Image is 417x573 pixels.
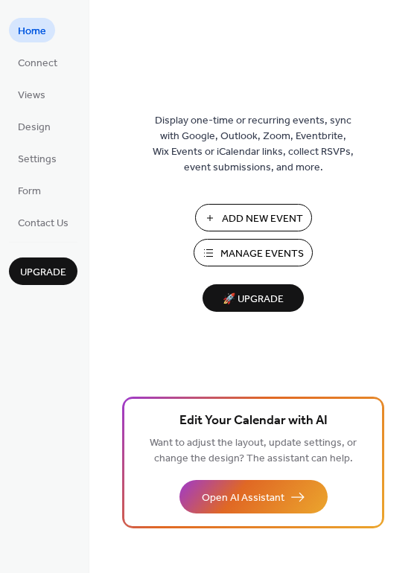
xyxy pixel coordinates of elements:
[18,88,45,103] span: Views
[9,210,77,234] a: Contact Us
[18,184,41,199] span: Form
[150,433,357,469] span: Want to adjust the layout, update settings, or change the design? The assistant can help.
[179,411,328,432] span: Edit Your Calendar with AI
[20,265,66,281] span: Upgrade
[9,82,54,106] a: Views
[9,178,50,202] a: Form
[18,24,46,39] span: Home
[9,146,66,170] a: Settings
[203,284,304,312] button: 🚀 Upgrade
[9,114,60,138] a: Design
[179,480,328,513] button: Open AI Assistant
[18,216,69,231] span: Contact Us
[18,56,57,71] span: Connect
[9,50,66,74] a: Connect
[194,239,313,266] button: Manage Events
[222,211,303,227] span: Add New Event
[9,18,55,42] a: Home
[18,152,57,167] span: Settings
[220,246,304,262] span: Manage Events
[18,120,51,135] span: Design
[202,490,284,506] span: Open AI Assistant
[211,289,295,310] span: 🚀 Upgrade
[195,204,312,231] button: Add New Event
[9,257,77,285] button: Upgrade
[153,113,354,176] span: Display one-time or recurring events, sync with Google, Outlook, Zoom, Eventbrite, Wix Events or ...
